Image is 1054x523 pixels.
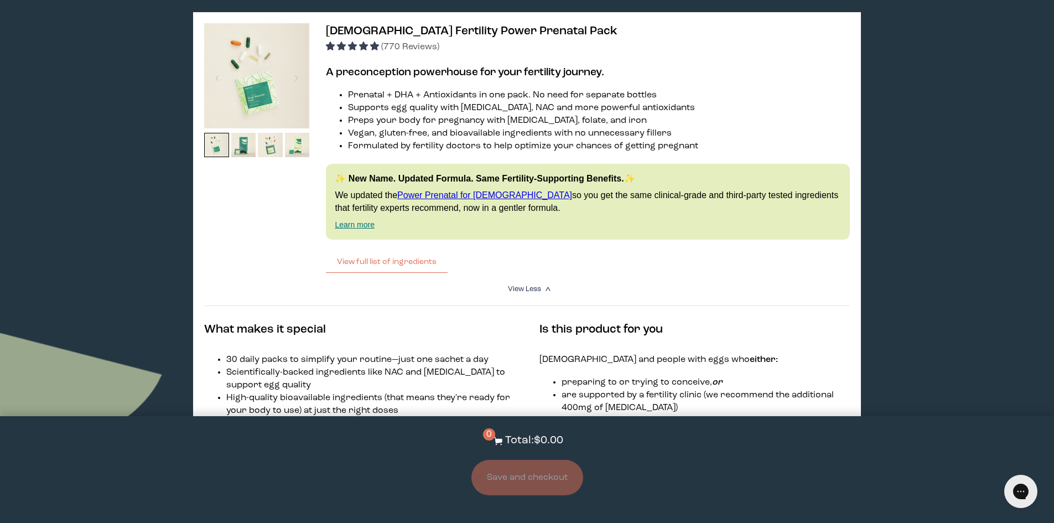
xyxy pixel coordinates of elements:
li: Supports egg quality with [MEDICAL_DATA], NAC and more powerful antioxidants [348,102,849,115]
img: thumbnail image [231,133,256,158]
li: Preps your body for pregnancy with [MEDICAL_DATA], folate, and iron [348,115,849,127]
img: thumbnail image [258,133,283,158]
button: Save and checkout [471,460,583,495]
em: or [712,378,723,387]
p: We updated the so you get the same clinical-grade and third-party tested ingredients that fertili... [335,189,840,214]
strong: either: [750,355,778,364]
li: 30 daily packs to simplify your routine—just one sachet a day [226,354,515,366]
img: thumbnail image [285,133,310,158]
span: [DEMOGRAPHIC_DATA] Fertility Power Prenatal Pack [326,25,617,37]
i: < [544,286,554,292]
li: Formulated by fertility doctors to help optimize your chances of getting pregnant [348,140,849,153]
li: High-quality bioavailable ingredients (that means they're ready for your body to use) at just the... [226,392,515,417]
button: View full list of ingredients [326,251,448,273]
p: [DEMOGRAPHIC_DATA] and people with eggs who [539,354,850,366]
span: View Less [508,286,541,293]
img: thumbnail image [204,23,309,128]
p: Total: $0.00 [505,433,563,449]
iframe: Gorgias live chat messenger [999,471,1043,512]
span: 4.95 stars [326,43,381,51]
li: preparing to or trying to conceive, [562,376,850,389]
li: Vegan, gluten-free, and bioavailable ingredients with no unnecessary fillers [348,127,849,140]
li: are supported by a fertility clinic (we recommend the additional 400mg of [MEDICAL_DATA]) [562,389,850,415]
span: 0 [483,428,495,441]
span: (770 Reviews) [381,43,439,51]
a: Learn more [335,220,375,229]
summary: View Less < [508,284,547,294]
h4: Is this product for you [539,322,850,338]
strong: A preconception powerhouse for your fertility journey. [326,67,604,78]
img: thumbnail image [204,133,229,158]
li: Scientifically-backed ingredients like NAC and [MEDICAL_DATA] to support egg quality [226,366,515,392]
li: Prenatal + DHA + Antioxidants in one pack. No need for separate bottles [348,89,849,102]
h4: What makes it special [204,322,515,338]
strong: ✨ New Name. Updated Formula. Same Fertility-Supporting Benefits.✨ [335,174,635,183]
a: Power Prenatal for [DEMOGRAPHIC_DATA] [397,190,572,200]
